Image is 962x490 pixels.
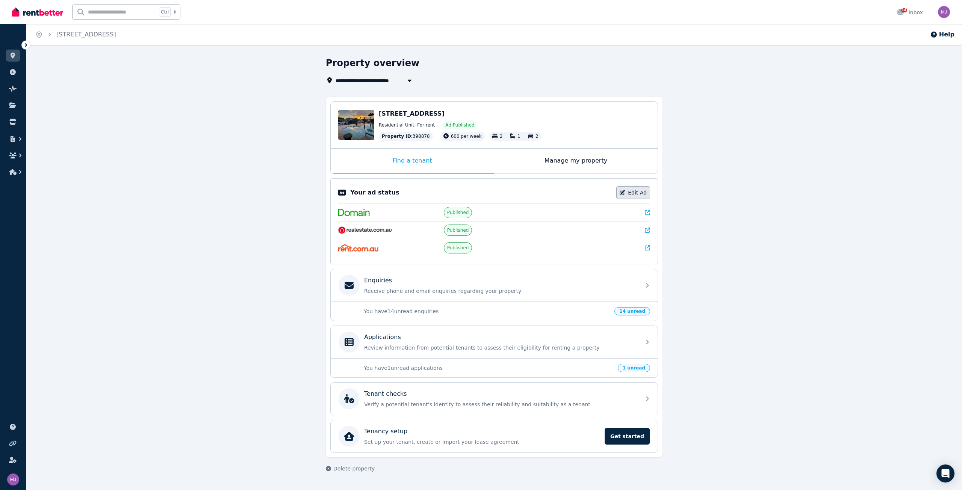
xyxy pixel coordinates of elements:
div: Manage my property [494,149,658,173]
p: Enquiries [364,276,392,285]
span: 2 [535,134,538,139]
span: Published [447,210,469,216]
span: Get started [605,428,650,445]
img: RealEstate.com.au [338,226,392,234]
button: Help [930,30,954,39]
p: Your ad status [350,188,399,197]
a: Tenancy setupSet up your tenant, create or import your lease agreementGet started [331,420,658,452]
span: 1 [517,134,520,139]
p: Tenancy setup [364,427,407,436]
p: You have 14 unread enquiries [364,308,610,315]
p: Tenant checks [364,389,407,398]
a: EnquiriesReceive phone and email enquiries regarding your property [331,269,658,302]
span: Ad: Published [445,122,474,128]
div: Find a tenant [331,149,494,173]
span: k [174,9,176,15]
span: 14 unread [614,307,650,315]
img: RentBetter [12,6,63,18]
span: Published [447,227,469,233]
span: 1 unread [618,364,650,372]
span: Delete property [333,465,375,472]
a: Tenant checksVerify a potential tenant's identity to assess their reliability and suitability as ... [331,383,658,415]
img: Michael Josefski [7,473,19,485]
img: Rent.com.au [338,244,378,252]
a: ApplicationsReview information from potential tenants to assess their eligibility for renting a p... [331,326,658,358]
span: [STREET_ADDRESS] [379,110,445,117]
p: Verify a potential tenant's identity to assess their reliability and suitability as a tenant [364,401,636,408]
p: Review information from potential tenants to assess their eligibility for renting a property [364,344,636,351]
span: Property ID [382,133,411,139]
div: Open Intercom Messenger [936,464,954,482]
a: Edit Ad [616,186,650,199]
span: Published [447,245,469,251]
p: Applications [364,333,401,342]
p: Set up your tenant, create or import your lease agreement [364,438,600,446]
span: 600 per week [451,134,482,139]
img: Michael Josefski [938,6,950,18]
span: Residential Unit | For rent [379,122,435,128]
span: 14 [901,8,907,12]
span: 2 [500,134,503,139]
a: [STREET_ADDRESS] [56,31,116,38]
img: Domain.com.au [338,209,370,216]
nav: Breadcrumb [26,24,125,45]
p: Receive phone and email enquiries regarding your property [364,287,636,295]
h1: Property overview [326,57,419,69]
button: Delete property [326,465,375,472]
div: Inbox [897,9,923,16]
p: You have 1 unread applications [364,364,613,372]
span: Ctrl [159,7,171,17]
div: : 398878 [379,132,433,141]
